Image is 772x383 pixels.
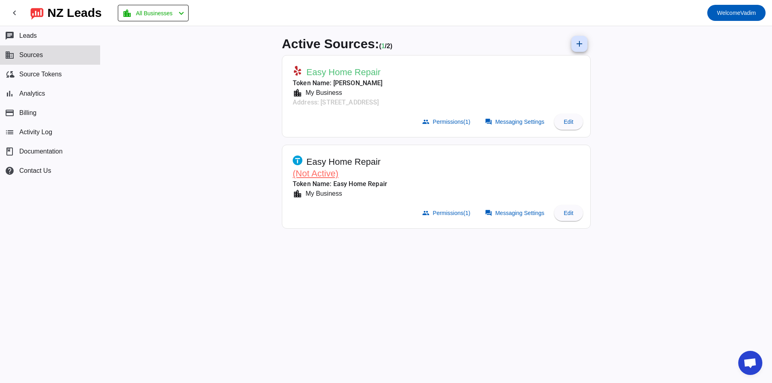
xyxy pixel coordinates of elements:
[122,8,132,18] mat-icon: location_city
[293,189,302,199] mat-icon: location_city
[564,119,573,125] span: Edit
[5,70,14,79] mat-icon: cloud_sync
[47,7,102,18] div: NZ Leads
[5,127,14,137] mat-icon: list
[5,31,14,41] mat-icon: chat
[293,98,383,107] mat-card-subtitle: Address: [STREET_ADDRESS]
[480,114,551,130] button: Messaging Settings
[293,179,387,189] mat-card-subtitle: Token Name: Easy Home Repair
[379,43,381,49] span: (
[433,119,470,125] span: Permissions
[5,147,14,156] span: book
[422,118,429,125] mat-icon: group
[717,10,740,16] span: Welcome
[293,88,302,98] mat-icon: location_city
[306,67,381,78] span: Easy Home Repair
[381,43,385,49] span: Working
[554,205,583,221] button: Edit
[10,8,19,18] mat-icon: chevron_left
[19,32,37,39] span: Leads
[19,90,45,97] span: Analytics
[495,210,544,216] span: Messaging Settings
[19,71,62,78] span: Source Tokens
[480,205,551,221] button: Messaging Settings
[19,51,43,59] span: Sources
[31,6,43,20] img: logo
[485,118,492,125] mat-icon: forum
[177,8,186,18] mat-icon: chevron_left
[422,209,429,217] mat-icon: group
[5,108,14,118] mat-icon: payment
[5,166,14,176] mat-icon: help
[5,89,14,98] mat-icon: bar_chart
[19,167,51,174] span: Contact Us
[302,189,342,199] div: My Business
[306,156,381,168] span: Easy Home Repair
[282,37,379,51] span: Active Sources:
[136,8,172,19] span: All Businesses
[387,43,392,49] span: Total
[554,114,583,130] button: Edit
[485,209,492,217] mat-icon: forum
[717,7,756,18] span: Vadim
[738,351,762,375] a: Open chat
[464,210,470,216] span: (1)
[707,5,766,21] button: WelcomeVadim
[293,168,339,178] span: (Not Active)
[19,109,37,117] span: Billing
[19,129,52,136] span: Activity Log
[293,78,383,88] mat-card-subtitle: Token Name: [PERSON_NAME]
[385,43,386,49] span: /
[302,88,342,98] div: My Business
[464,119,470,125] span: (1)
[495,119,544,125] span: Messaging Settings
[19,148,63,155] span: Documentation
[575,39,584,49] mat-icon: add
[564,210,573,216] span: Edit
[433,210,470,216] span: Permissions
[5,50,14,60] mat-icon: business
[417,114,476,130] button: Permissions(1)
[417,205,476,221] button: Permissions(1)
[118,5,189,21] button: All Businesses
